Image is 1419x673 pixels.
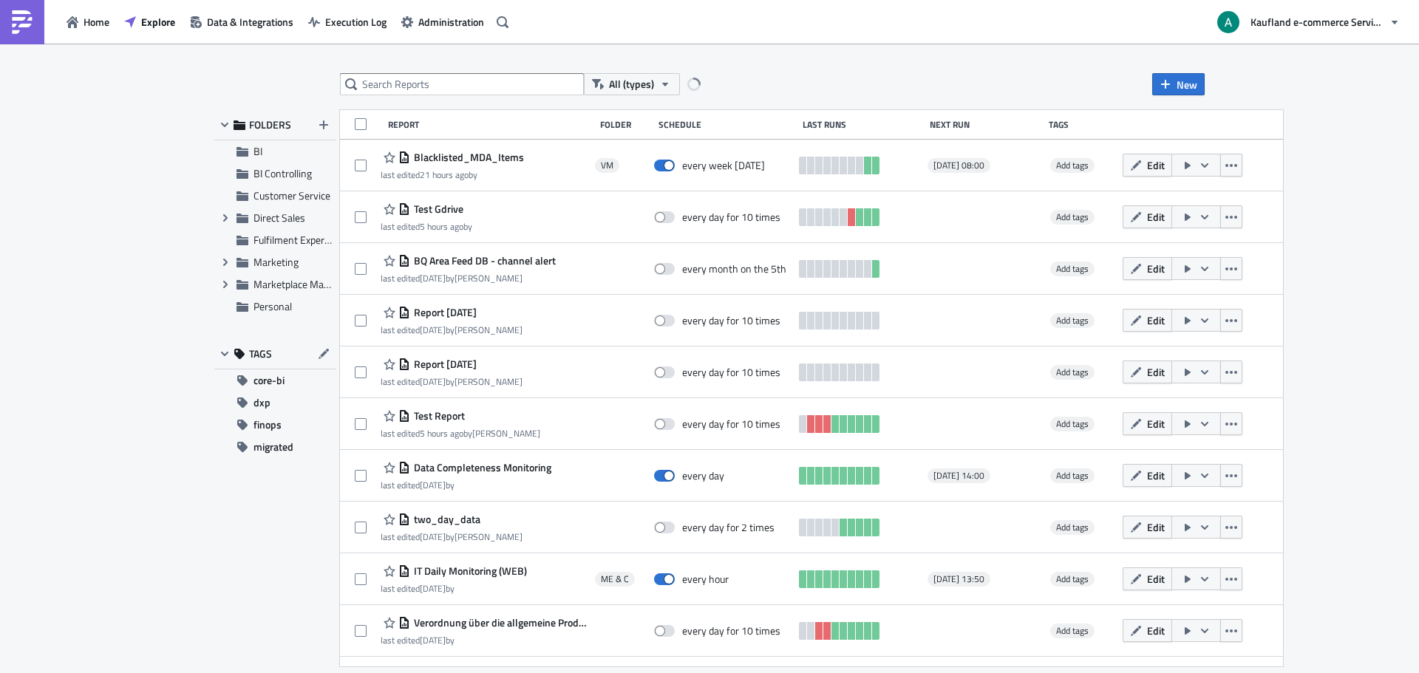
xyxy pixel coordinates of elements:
[803,119,922,130] div: Last Runs
[1147,623,1165,638] span: Edit
[10,10,34,34] img: PushMetrics
[381,376,523,387] div: last edited by [PERSON_NAME]
[1123,516,1172,539] button: Edit
[1050,313,1095,328] span: Add tags
[1056,262,1089,276] span: Add tags
[301,10,394,33] button: Execution Log
[1056,417,1089,431] span: Add tags
[1123,257,1172,280] button: Edit
[609,76,654,92] span: All (types)
[1123,567,1172,590] button: Edit
[1123,412,1172,435] button: Edit
[1050,572,1095,587] span: Add tags
[682,624,780,638] div: every day for 10 times
[1147,519,1165,535] span: Edit
[1056,624,1089,638] span: Add tags
[253,414,282,436] span: finops
[420,530,446,544] time: 2025-09-03T17:09:23Z
[253,392,270,414] span: dxp
[1123,464,1172,487] button: Edit
[253,298,292,314] span: Personal
[410,564,527,578] span: IT Daily Monitoring (WEB)
[253,254,299,270] span: Marketing
[682,469,724,482] div: every day
[420,478,446,492] time: 2025-09-05T09:14:49Z
[420,219,463,233] time: 2025-09-24T06:38:07Z
[1056,158,1089,172] span: Add tags
[1147,416,1165,431] span: Edit
[930,119,1041,130] div: Next Run
[420,323,446,337] time: 2025-09-10T11:07:57Z
[1152,73,1205,95] button: New
[381,635,588,646] div: last edited by
[1147,571,1165,587] span: Edit
[1250,14,1384,30] span: Kaufland e-commerce Services GmbH & Co. KG
[253,165,312,181] span: BI Controlling
[410,202,463,216] span: Test Gdrive
[682,314,780,327] div: every day for 10 times
[253,369,285,392] span: core-bi
[682,417,780,431] div: every day for 10 times
[381,221,472,232] div: last edited by
[1208,6,1408,38] button: Kaufland e-commerce Services GmbH & Co. KG
[381,169,524,180] div: last edited by
[117,10,183,33] button: Explore
[1050,365,1095,380] span: Add tags
[1147,157,1165,173] span: Edit
[410,409,465,423] span: Test Report
[183,10,301,33] button: Data & Integrations
[1123,361,1172,383] button: Edit
[1056,313,1089,327] span: Add tags
[381,428,540,439] div: last edited by [PERSON_NAME]
[659,119,795,130] div: Schedule
[1050,262,1095,276] span: Add tags
[325,14,387,30] span: Execution Log
[249,347,272,361] span: TAGS
[1177,77,1197,92] span: New
[420,168,469,182] time: 2025-09-23T14:29:24Z
[1147,468,1165,483] span: Edit
[933,470,984,482] span: [DATE] 14:00
[682,262,786,276] div: every month on the 5th
[253,143,262,159] span: BI
[340,73,584,95] input: Search Reports
[1216,10,1241,35] img: Avatar
[381,479,551,491] div: last edited by
[682,573,729,586] div: every hour
[1056,520,1089,534] span: Add tags
[141,14,175,30] span: Explore
[1123,619,1172,642] button: Edit
[214,436,336,458] button: migrated
[933,160,984,171] span: [DATE] 08:00
[381,273,556,284] div: last edited by [PERSON_NAME]
[420,375,446,389] time: 2025-09-10T10:53:41Z
[214,392,336,414] button: dxp
[1056,468,1089,482] span: Add tags
[1050,468,1095,483] span: Add tags
[1123,309,1172,332] button: Edit
[420,581,446,595] time: 2025-09-09T12:46:02Z
[253,436,293,458] span: migrated
[253,188,330,203] span: Customer Service
[410,616,588,629] span: Verordnung über die allgemeine Produktsicherheit (GPSR)
[394,10,491,33] button: Administration
[682,159,765,172] div: every week on Monday
[1050,417,1095,431] span: Add tags
[420,426,463,440] time: 2025-09-24T06:35:54Z
[1049,119,1117,130] div: Tags
[682,521,775,534] div: every day for 2 times
[1147,209,1165,225] span: Edit
[388,119,593,130] div: Report
[84,14,109,30] span: Home
[1056,572,1089,586] span: Add tags
[420,633,446,647] time: 2025-09-04T13:24:57Z
[1123,205,1172,228] button: Edit
[410,461,551,474] span: Data Completeness Monitoring
[682,366,780,379] div: every day for 10 times
[1050,520,1095,535] span: Add tags
[253,276,369,292] span: Marketplace Management
[1050,158,1095,173] span: Add tags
